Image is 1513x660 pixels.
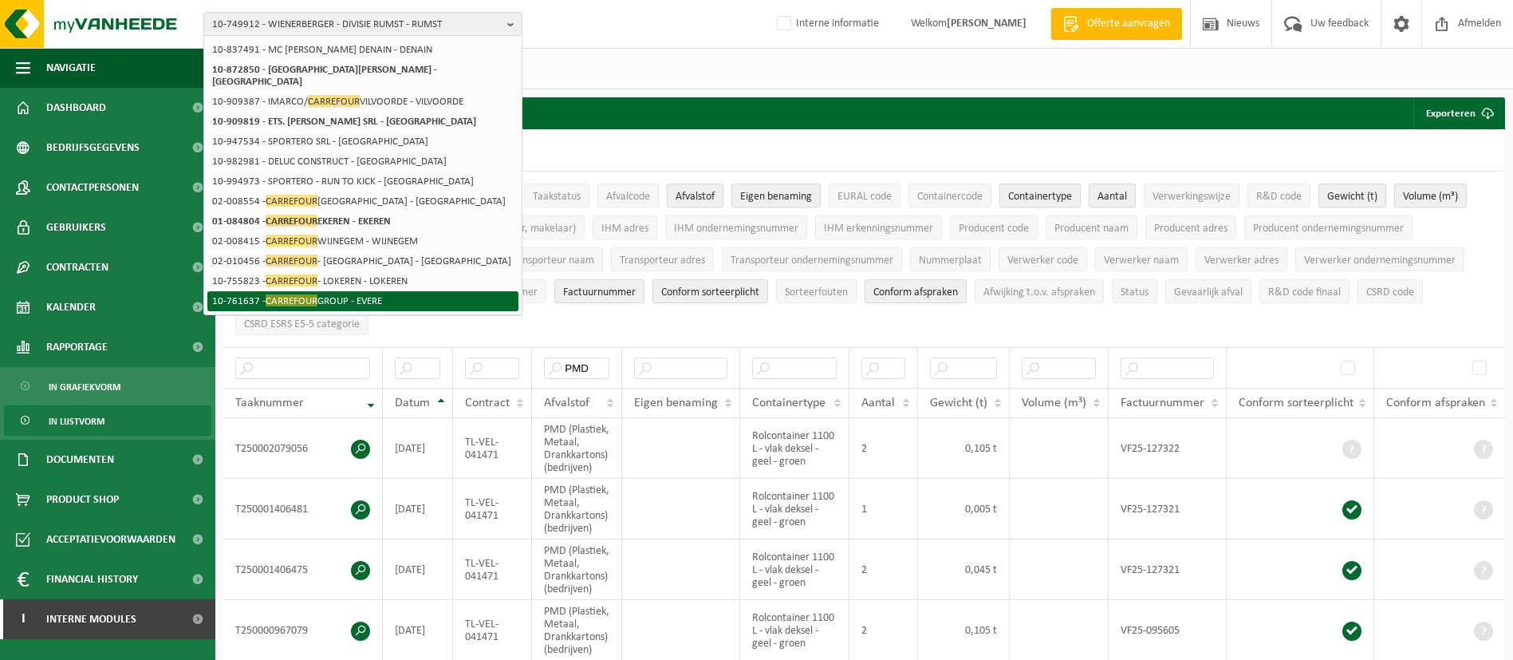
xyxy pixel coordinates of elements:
[46,48,96,88] span: Navigatie
[1089,184,1136,207] button: AantalAantal: Activate to sort
[207,92,518,112] li: 10-909387 - IMARCO/ VILVOORDE - VILVOORDE
[453,479,533,539] td: TL-VEL-041471
[212,13,501,37] span: 10-749912 - WIENERBERGER - DIVISIE RUMST - RUMST
[383,479,453,539] td: [DATE]
[395,397,430,409] span: Datum
[46,480,119,520] span: Product Shop
[1256,191,1302,203] span: R&D code
[1050,8,1182,40] a: Offerte aanvragen
[776,279,857,303] button: SorteerfoutenSorteerfouten: Activate to sort
[532,539,622,600] td: PMD (Plastiek, Metaal, Drankkartons) (bedrijven)
[918,418,1010,479] td: 0,105 t
[1253,223,1404,235] span: Producent ondernemingsnummer
[308,95,360,107] span: CARREFOUR
[950,215,1038,239] button: Producent codeProducent code: Activate to sort
[266,275,317,287] span: CARREFOUR
[49,372,120,402] span: In grafiekvorm
[1204,255,1279,267] span: Verwerker adres
[910,247,991,271] button: NummerplaatNummerplaat: Activate to sort
[849,479,918,539] td: 1
[873,287,958,298] span: Conform afspraken
[207,231,518,251] li: 02-008415 - WIJNEGEM - WIJNEGEM
[1109,539,1227,600] td: VF25-127321
[1109,418,1227,479] td: VF25-127322
[266,235,317,247] span: CARREFOUR
[1104,255,1179,267] span: Verwerker naam
[947,18,1026,30] strong: [PERSON_NAME]
[453,418,533,479] td: TL-VEL-041471
[207,251,518,271] li: 02-010456 - - [GEOGRAPHIC_DATA] - [GEOGRAPHIC_DATA]
[1327,191,1377,203] span: Gewicht (t)
[46,128,140,168] span: Bedrijfsgegevens
[917,191,983,203] span: Containercode
[266,255,317,267] span: CARREFOUR
[207,152,518,172] li: 10-982981 - DELUC CONSTRUCT - [GEOGRAPHIC_DATA]
[676,191,715,203] span: Afvalstof
[49,406,104,437] span: In lijstvorm
[544,397,589,409] span: Afvalstof
[207,291,518,311] li: 10-761637 - GROUP - EVERE
[1366,287,1414,298] span: CSRD code
[999,184,1081,207] button: ContainertypeContainertype: Activate to sort
[46,287,96,327] span: Kalender
[930,397,987,409] span: Gewicht (t)
[46,599,136,639] span: Interne modules
[1007,255,1078,267] span: Verwerker code
[1145,215,1236,239] button: Producent adresProducent adres: Activate to sort
[983,287,1095,298] span: Afwijking t.o.v. afspraken
[244,318,360,330] span: CSRD ESRS E5-5 categorie
[1259,279,1349,303] button: R&D code finaalR&amp;D code finaal: Activate to sort
[1022,397,1086,409] span: Volume (m³)
[223,418,383,479] td: T250002079056
[674,223,798,235] span: IHM ondernemingsnummer
[908,184,991,207] button: ContainercodeContainercode: Activate to sort
[959,223,1029,235] span: Producent code
[563,287,636,298] span: Factuurnummer
[532,418,622,479] td: PMD (Plastiek, Metaal, Drankkartons) (bedrijven)
[1046,215,1137,239] button: Producent naamProducent naam: Activate to sort
[1097,191,1127,203] span: Aantal
[740,539,849,600] td: Rolcontainer 1100 L - vlak deksel - geel - groen
[266,195,317,207] span: CARREFOUR
[601,223,648,235] span: IHM adres
[849,539,918,600] td: 2
[785,287,848,298] span: Sorteerfouten
[46,559,138,599] span: Financial History
[203,12,522,36] button: 10-749912 - WIENERBERGER - DIVISIE RUMST - RUMST
[235,397,304,409] span: Taaknummer
[1152,191,1231,203] span: Verwerkingswijze
[383,418,453,479] td: [DATE]
[665,215,807,239] button: IHM ondernemingsnummerIHM ondernemingsnummer: Activate to sort
[606,191,650,203] span: Afvalcode
[524,184,589,207] button: TaakstatusTaakstatus: Activate to sort
[1154,223,1227,235] span: Producent adres
[16,599,30,639] span: I
[774,12,879,36] label: Interne informatie
[999,247,1087,271] button: Verwerker codeVerwerker code: Activate to sort
[918,539,1010,600] td: 0,045 t
[1121,287,1149,298] span: Status
[46,440,114,480] span: Documenten
[532,479,622,539] td: PMD (Plastiek, Metaal, Drankkartons) (bedrijven)
[1413,97,1503,129] button: Exporteren
[815,215,942,239] button: IHM erkenningsnummerIHM erkenningsnummer: Activate to sort
[1174,287,1243,298] span: Gevaarlijk afval
[865,279,967,303] button: Conform afspraken : Activate to sort
[1165,279,1251,303] button: Gevaarlijk afval : Activate to sort
[1357,279,1423,303] button: CSRD codeCSRD code: Activate to sort
[212,117,476,127] strong: 10-909819 - ETS. [PERSON_NAME] SRL - [GEOGRAPHIC_DATA]
[465,397,510,409] span: Contract
[383,539,453,600] td: [DATE]
[4,405,211,436] a: In lijstvorm
[207,192,518,211] li: 02-008554 - [GEOGRAPHIC_DATA] - [GEOGRAPHIC_DATA]
[1394,184,1467,207] button: Volume (m³)Volume (m³): Activate to sort
[731,184,821,207] button: Eigen benamingEigen benaming: Activate to sort
[235,311,368,335] button: CSRD ESRS E5-5 categorieCSRD ESRS E5-5 categorie: Activate to sort
[1318,184,1386,207] button: Gewicht (t)Gewicht (t): Activate to sort
[46,247,108,287] span: Contracten
[207,40,518,60] li: 10-837491 - MC [PERSON_NAME] DENAIN - DENAIN
[1144,184,1239,207] button: VerwerkingswijzeVerwerkingswijze: Activate to sort
[508,255,594,267] span: Transporteur naam
[597,184,659,207] button: AfvalcodeAfvalcode: Activate to sort
[919,255,982,267] span: Nummerplaat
